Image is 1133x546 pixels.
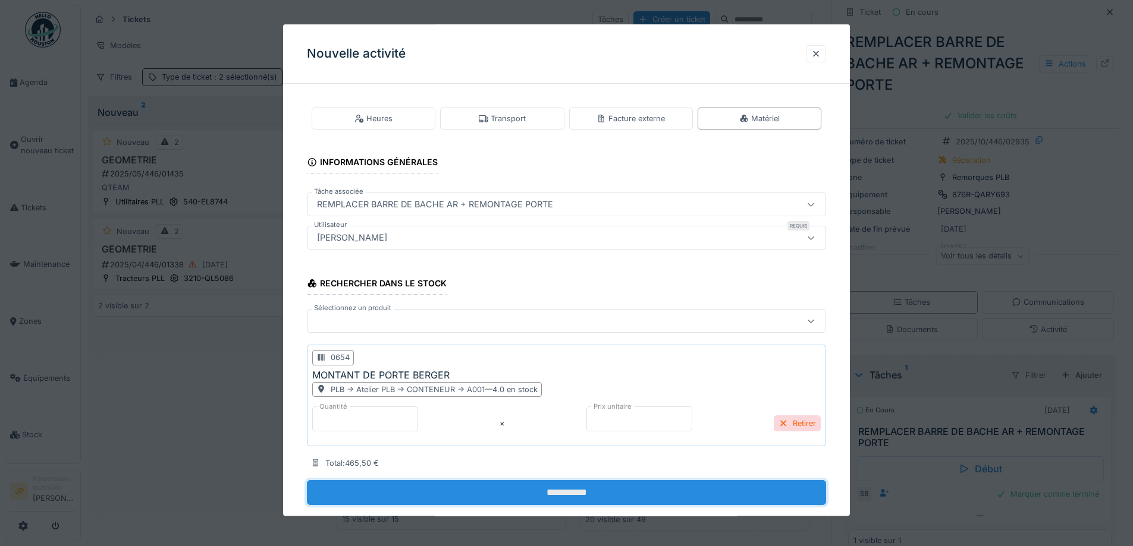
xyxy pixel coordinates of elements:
div: Rechercher dans le stock [307,275,447,295]
div: Total : 465,50 € [325,457,379,469]
div: Matériel [739,113,780,124]
div: Transport [479,113,526,124]
div: Requis [787,222,809,231]
label: Quantité [317,402,350,412]
div: × [500,418,504,430]
div: Heures [354,113,393,124]
label: Sélectionnez un produit [312,304,394,314]
div: REMPLACER BARRE DE BACHE AR + REMONTAGE PORTE [312,198,558,212]
label: Tâche associée [312,187,366,197]
div: PLB -> Atelier PLB -> CONTENEUR -> A001 — 4.0 en stock [331,384,538,395]
div: MONTANT DE PORTE BERGER [312,368,450,382]
h3: Nouvelle activité [307,46,406,61]
label: Utilisateur [312,220,349,231]
label: Prix unitaire [591,402,634,412]
div: Retirer [774,416,821,432]
div: Informations générales [307,154,438,174]
div: 0654 [331,352,350,364]
div: Facture externe [597,113,665,124]
div: [PERSON_NAME] [312,232,392,245]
